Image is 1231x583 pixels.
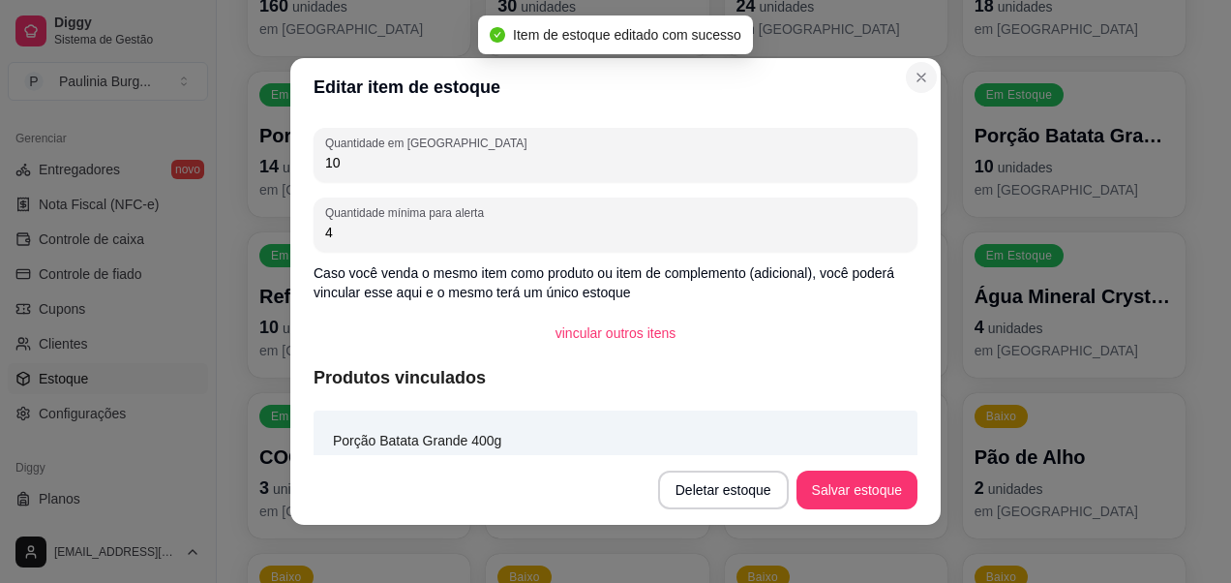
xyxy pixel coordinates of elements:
[796,471,917,509] button: Salvar estoque
[658,471,789,509] button: Deletar estoque
[290,58,941,116] header: Editar item de estoque
[314,364,917,391] article: Produtos vinculados
[540,314,692,353] button: vincular outros itens
[325,223,906,242] input: Quantidade mínima para alerta
[325,204,491,221] label: Quantidade mínima para alerta
[490,27,505,43] span: check-circle
[314,263,917,302] p: Caso você venda o mesmo item como produto ou item de complemento (adicional), você poderá vincula...
[513,27,741,43] span: Item de estoque editado com sucesso
[325,135,533,151] label: Quantidade em [GEOGRAPHIC_DATA]
[325,153,906,172] input: Quantidade em estoque
[333,430,501,451] article: Porção Batata Grande 400g
[906,62,937,93] button: Close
